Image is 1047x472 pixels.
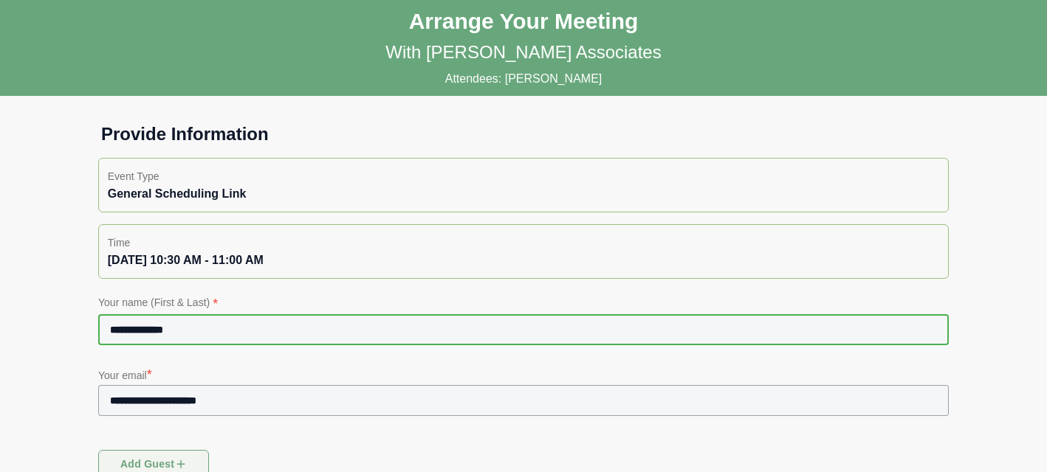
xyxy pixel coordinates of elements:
p: Your name (First & Last) [98,294,949,314]
p: With [PERSON_NAME] Associates [385,41,661,64]
div: [DATE] 10:30 AM - 11:00 AM [108,251,939,269]
p: Attendees: [PERSON_NAME] [445,70,603,88]
h1: Arrange Your Meeting [409,8,639,35]
h1: Provide Information [89,122,958,146]
p: Your email [98,364,949,385]
p: Event Type [108,167,939,185]
div: General Scheduling Link [108,185,939,203]
p: Time [108,234,939,251]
